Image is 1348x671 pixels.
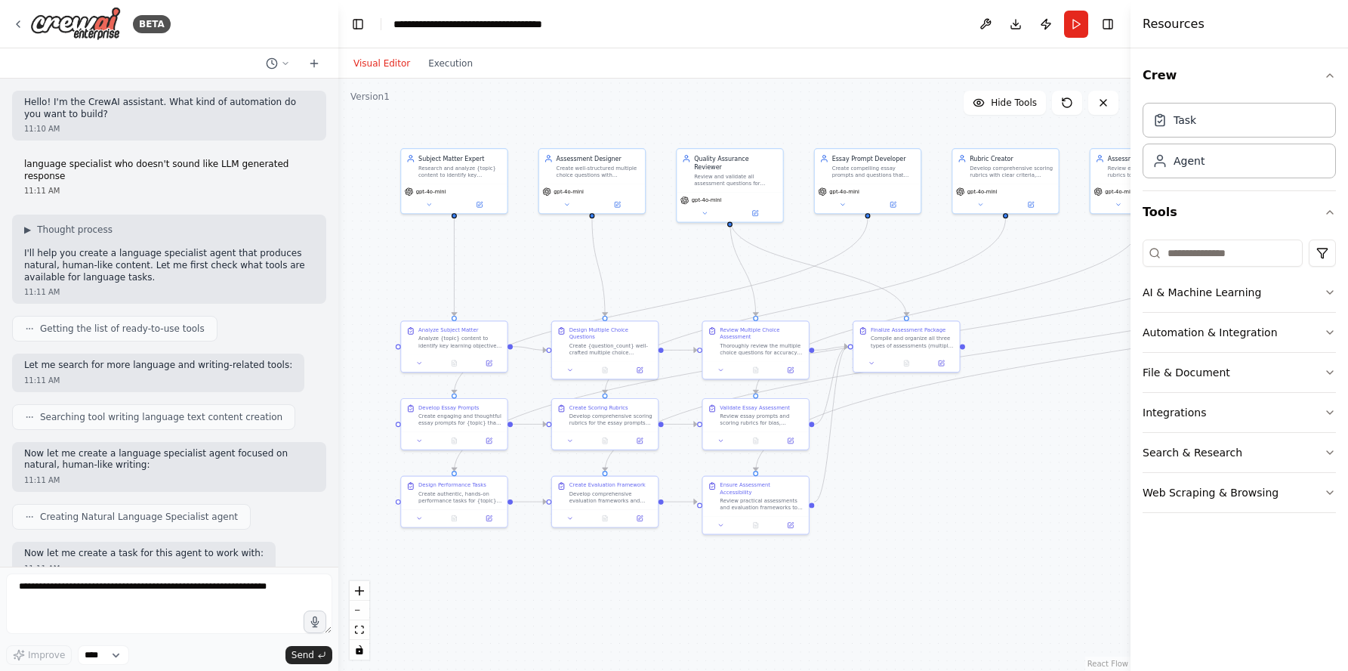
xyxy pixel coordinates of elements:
[40,511,238,523] span: Creating Natural Language Specialist agent
[1143,273,1336,312] button: AI & Machine Learning
[664,420,697,428] g: Edge from ad69206f-6274-42eb-aaca-5a4f71776208 to 6c22e01e-ee84-41b3-a36d-078088ba9824
[720,404,790,411] div: Validate Essay Assessment
[285,646,332,664] button: Send
[1090,148,1198,214] div: Assessment ValidatorReview essay prompts and rubrics to ensure they are unbiased, accessible, cle...
[694,173,778,187] div: Review and validate all assessment questions for accuracy, clarity, fairness, and alignment with ...
[702,320,810,379] div: Review Multiple Choice AssessmentThoroughly review the multiple choice questions for accuracy, cl...
[260,54,296,73] button: Switch to previous chat
[991,97,1037,109] span: Hide Tools
[814,148,922,214] div: Essay Prompt DeveloperCreate compelling essay prompts and questions that encourage critical think...
[400,398,508,450] div: Develop Essay PromptsCreate engaging and thoughtful essay prompts for {topic} that encourage crit...
[24,360,292,372] p: Let me search for more language and writing-related tools:
[720,482,804,496] div: Ensure Assessment Accessibility
[625,436,654,447] button: Open in side panel
[871,335,955,349] div: Compile and organize all three types of assessments (multiple choice, essay, and practical) into ...
[888,358,924,369] button: No output available
[418,490,502,504] div: Create authentic, hands-on performance tasks for {topic} that allow {assessment_level} level stud...
[776,436,805,447] button: Open in side panel
[1143,233,1336,525] div: Tools
[513,497,546,506] g: Edge from 1953e733-a496-4b3a-8ad0-f5d89d44ac42 to 16c93564-0bc9-452c-943d-d03fa150752a
[692,197,722,204] span: gpt-4o-mini
[569,413,653,426] div: Develop comprehensive scoring rubrics for the essay prompts with clear performance levels, specif...
[6,645,72,665] button: Improve
[24,375,292,386] div: 11:11 AM
[24,548,264,560] p: Now let me create a task for this agent to work with:
[350,620,369,640] button: fit view
[450,218,458,316] g: Edge from 10186af7-6ec4-4ff8-af35-ec17274e82bf to 1291bbfc-32ce-4824-a960-7885af68cd00
[418,482,486,489] div: Design Performance Tasks
[868,199,917,210] button: Open in side panel
[569,342,653,356] div: Create {question_count} well-crafted multiple choice questions based on the subject matter analys...
[664,497,697,506] g: Edge from 16c93564-0bc9-452c-943d-d03fa150752a to fa28194f-4d6a-448d-9b23-b271a7d7fd1a
[952,148,1060,214] div: Rubric CreatorDevelop comprehensive scoring rubrics with clear criteria, performance levels, and ...
[751,218,1148,394] g: Edge from f77aedb2-f022-4e23-9356-aba470914a9e to 6c22e01e-ee84-41b3-a36d-078088ba9824
[776,365,805,376] button: Open in side panel
[927,358,956,369] button: Open in side panel
[344,54,419,73] button: Visual Editor
[1143,473,1336,512] button: Web Scraping & Browsing
[720,497,804,511] div: Review practical assessments and evaluation frameworks to ensure inclusivity and accessibility fo...
[964,91,1046,115] button: Hide Tools
[600,218,1010,394] g: Edge from c48bd54f-cfca-48d2-aafd-aa90fd32fec5 to ad69206f-6274-42eb-aaca-5a4f71776208
[587,365,623,376] button: No output available
[1143,54,1336,97] button: Crew
[30,7,121,41] img: Logo
[593,199,641,210] button: Open in side panel
[1143,97,1336,190] div: Crew
[450,218,872,394] g: Edge from d79357a7-ffb3-41f9-9d15-da1f37f59237 to 809e3d70-7387-499d-812c-4074574e3f3c
[587,513,623,524] button: No output available
[1143,15,1205,33] h4: Resources
[400,476,508,528] div: Design Performance TasksCreate authentic, hands-on performance tasks for {topic} that allow {asse...
[1108,165,1192,178] div: Review essay prompts and rubrics to ensure they are unbiased, accessible, clearly written, and ef...
[24,475,314,486] div: 11:11 AM
[474,358,504,369] button: Open in side panel
[436,436,472,447] button: No output available
[587,436,623,447] button: No output available
[720,413,804,426] div: Review essay prompts and scoring rubrics for bias, accessibility, clarity, and fairness. Ensure a...
[302,54,326,73] button: Start a new chat
[551,476,659,528] div: Create Evaluation FrameworkDevelop comprehensive evaluation frameworks and checklists for the per...
[625,513,654,524] button: Open in side panel
[1097,14,1118,35] button: Hide right sidebar
[814,342,847,428] g: Edge from 6c22e01e-ee84-41b3-a36d-078088ba9824 to 7efca235-5f58-4535-adeb-0f0ab435c1a9
[24,448,314,472] p: Now let me create a language specialist agent focused on natural, human-like writing:
[292,649,314,661] span: Send
[554,188,584,195] span: gpt-4o-mini
[24,224,31,236] span: ▶
[694,154,778,172] div: Quality Assurance Reviewer
[513,420,546,428] g: Edge from 809e3d70-7387-499d-812c-4074574e3f3c to ad69206f-6274-42eb-aaca-5a4f71776208
[814,342,847,354] g: Edge from a9f562af-31c1-46a8-84f6-26458ab044e7 to 7efca235-5f58-4535-adeb-0f0ab435c1a9
[551,398,659,450] div: Create Scoring RubricsDevelop comprehensive scoring rubrics for the essay prompts with clear perf...
[871,326,945,333] div: Finalize Assessment Package
[557,165,640,178] div: Create well-structured multiple choice questions with appropriate difficulty levels, clear answer...
[37,224,113,236] span: Thought process
[419,54,482,73] button: Execution
[569,326,653,340] div: Design Multiple Choice Questions
[418,165,502,178] div: Research and analyze {topic} content to identify key concepts, learning objectives, and knowledge...
[1108,154,1192,162] div: Assessment Validator
[557,154,640,162] div: Assessment Designer
[393,17,542,32] nav: breadcrumb
[436,513,472,524] button: No output available
[1143,191,1336,233] button: Tools
[1105,188,1135,195] span: gpt-4o-mini
[24,563,264,574] div: 11:11 AM
[418,413,502,426] div: Create engaging and thoughtful essay prompts for {topic} that encourage critical thinking and dee...
[676,148,784,223] div: Quality Assurance ReviewerReview and validate all assessment questions for accuracy, clarity, fai...
[1143,433,1336,472] button: Search & Research
[726,218,911,316] g: Edge from 317592ba-6d98-4c97-bf1e-4ab0a4a4ac6b to 7efca235-5f58-4535-adeb-0f0ab435c1a9
[569,490,653,504] div: Develop comprehensive evaluation frameworks and checklists for the performance tasks, including o...
[967,188,998,195] span: gpt-4o-mini
[24,123,314,135] div: 11:10 AM
[416,188,446,195] span: gpt-4o-mini
[814,342,847,506] g: Edge from fa28194f-4d6a-448d-9b23-b271a7d7fd1a to 7efca235-5f58-4535-adeb-0f0ab435c1a9
[418,335,502,349] div: Analyze {topic} content to identify key learning objectives, concepts, and knowledge areas that s...
[1143,313,1336,352] button: Automation & Integration
[436,358,472,369] button: No output available
[625,365,654,376] button: Open in side panel
[1174,113,1196,128] div: Task
[702,476,810,535] div: Ensure Assessment AccessibilityReview practical assessments and evaluation frameworks to ensure i...
[347,14,369,35] button: Hide left sidebar
[702,398,810,450] div: Validate Essay AssessmentReview essay prompts and scoring rubrics for bias, accessibility, clarit...
[133,15,171,33] div: BETA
